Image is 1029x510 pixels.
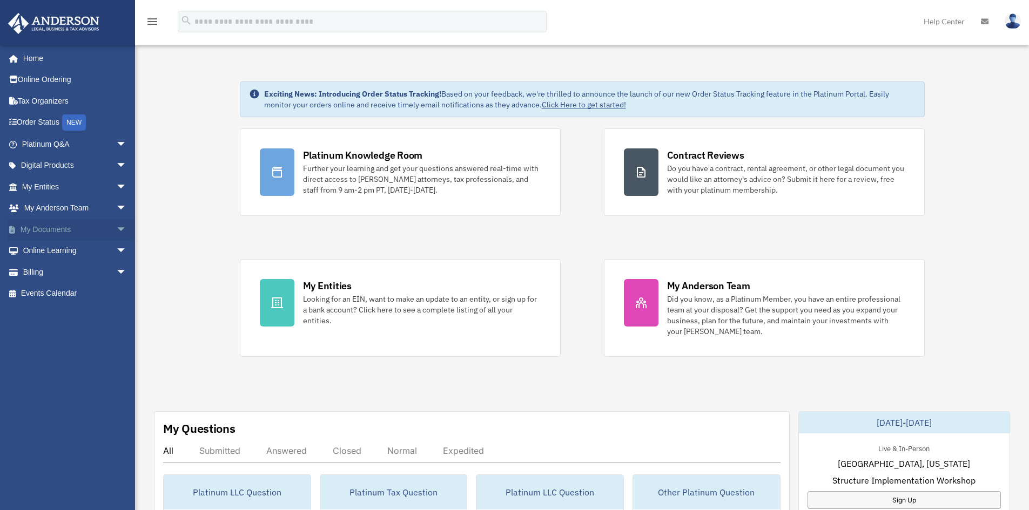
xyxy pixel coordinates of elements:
a: Online Learningarrow_drop_down [8,240,143,262]
div: Closed [333,445,361,456]
span: arrow_drop_down [116,240,138,262]
strong: Exciting News: Introducing Order Status Tracking! [264,89,441,99]
div: Did you know, as a Platinum Member, you have an entire professional team at your disposal? Get th... [667,294,905,337]
a: Events Calendar [8,283,143,304]
div: Based on your feedback, we're thrilled to announce the launch of our new Order Status Tracking fe... [264,89,916,110]
span: [GEOGRAPHIC_DATA], [US_STATE] [838,457,970,470]
span: Structure Implementation Workshop [832,474,976,487]
a: Billingarrow_drop_down [8,261,143,283]
a: Home [8,47,138,69]
div: Answered [266,445,307,456]
span: arrow_drop_down [116,176,138,198]
div: Do you have a contract, rental agreement, or other legal document you would like an attorney's ad... [667,163,905,195]
div: My Entities [303,279,352,293]
span: arrow_drop_down [116,133,138,155]
a: Platinum Knowledge Room Further your learning and get your questions answered real-time with dire... [240,128,561,216]
div: My Anderson Team [667,279,750,293]
div: Platinum Knowledge Room [303,148,423,162]
a: Tax Organizers [8,90,143,112]
div: Platinum Tax Question [320,475,467,509]
a: My Entities Looking for an EIN, want to make an update to an entity, or sign up for a bank accoun... [240,259,561,357]
div: Contract Reviews [667,148,744,162]
img: User Pic [1005,13,1021,29]
a: Click Here to get started! [542,100,626,110]
a: menu [146,19,159,28]
div: All [163,445,173,456]
div: Looking for an EIN, want to make an update to an entity, or sign up for a bank account? Click her... [303,294,541,326]
img: Anderson Advisors Platinum Portal [5,13,103,34]
i: menu [146,15,159,28]
div: NEW [62,114,86,131]
div: My Questions [163,420,236,437]
a: Order StatusNEW [8,112,143,134]
i: search [180,15,192,26]
a: My Anderson Teamarrow_drop_down [8,198,143,219]
div: Other Platinum Question [633,475,780,509]
div: Submitted [199,445,240,456]
div: Platinum LLC Question [164,475,311,509]
div: Platinum LLC Question [476,475,623,509]
div: [DATE]-[DATE] [799,412,1010,433]
a: Online Ordering [8,69,143,91]
span: arrow_drop_down [116,198,138,220]
a: My Documentsarrow_drop_down [8,219,143,240]
span: arrow_drop_down [116,261,138,283]
div: Further your learning and get your questions answered real-time with direct access to [PERSON_NAM... [303,163,541,195]
div: Live & In-Person [870,442,938,453]
a: Contract Reviews Do you have a contract, rental agreement, or other legal document you would like... [604,128,925,216]
a: Platinum Q&Aarrow_drop_down [8,133,143,155]
a: My Entitiesarrow_drop_down [8,176,143,198]
span: arrow_drop_down [116,155,138,177]
a: Sign Up [808,491,1001,509]
a: Digital Productsarrow_drop_down [8,155,143,176]
a: My Anderson Team Did you know, as a Platinum Member, you have an entire professional team at your... [604,259,925,357]
div: Expedited [443,445,484,456]
div: Normal [387,445,417,456]
span: arrow_drop_down [116,219,138,241]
